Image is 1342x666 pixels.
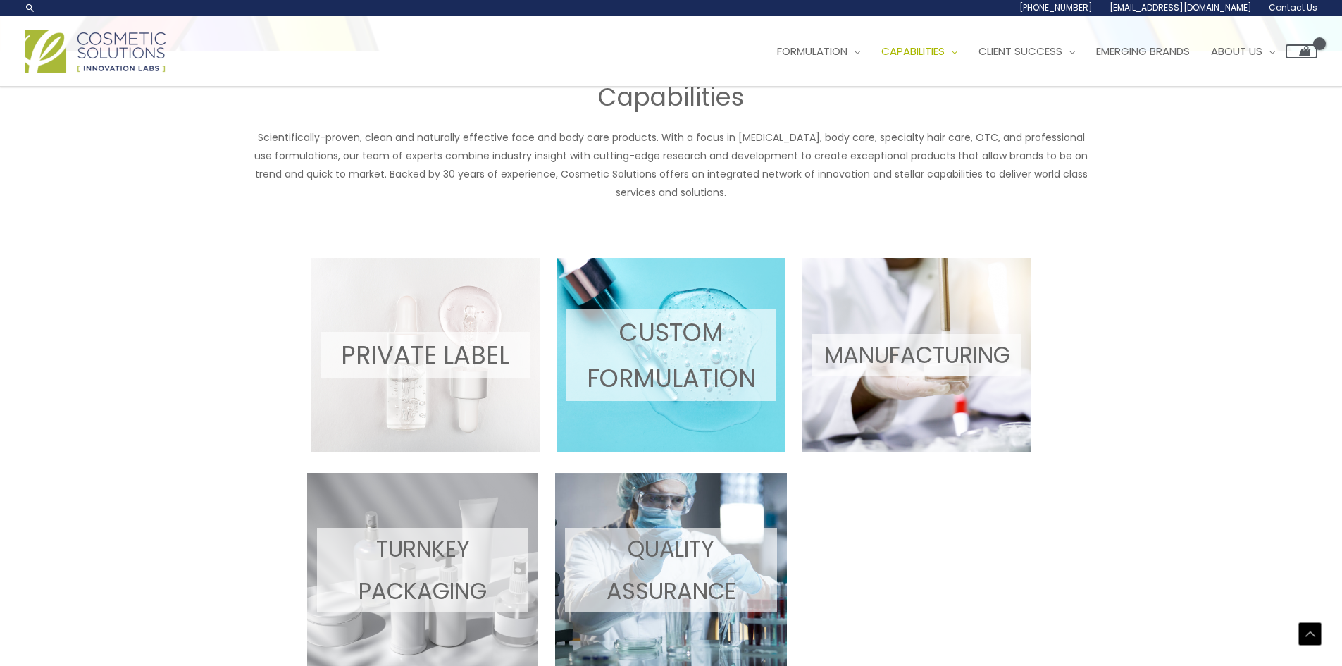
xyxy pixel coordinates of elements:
a: Search icon link [25,2,36,13]
p: PRIVATE LABEL [321,332,530,378]
a: Capabilities [871,30,968,73]
span: Emerging Brands [1096,44,1190,58]
nav: Site Navigation [756,30,1317,73]
a: View Shopping Cart, empty [1286,44,1317,58]
a: PRIVATE LABEL [311,258,540,452]
a: CUSTOM FORMULATION [557,258,785,452]
span: Formulation [777,44,847,58]
span: [PHONE_NUMBER] [1019,1,1093,13]
p: QUALITY ASSURANCE [565,528,776,612]
span: Contact Us [1269,1,1317,13]
p: TURNKEY PACKAGING [317,528,528,612]
a: MANUFACTURING [802,258,1031,452]
a: Client Success [968,30,1086,73]
span: Client Success [978,44,1062,58]
span: Capabilities [881,44,945,58]
a: Emerging Brands [1086,30,1200,73]
p: CUSTOM FORMULATION [566,309,776,401]
p: Scientifically-proven, clean and naturally effective face and body care products. With a focus in... [249,128,1094,202]
img: Cosmetic Solutions Logo [25,30,166,73]
h1: Capabilities [249,80,1094,114]
p: MANUFACTURING [812,334,1021,376]
span: About Us [1211,44,1262,58]
a: About Us [1200,30,1286,73]
span: [EMAIL_ADDRESS][DOMAIN_NAME] [1110,1,1252,13]
a: Formulation [766,30,871,73]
